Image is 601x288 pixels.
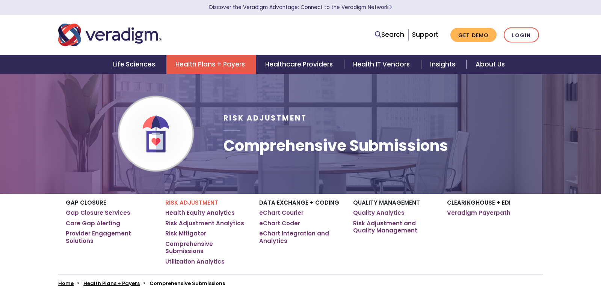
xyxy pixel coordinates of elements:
a: Risk Mitigator [165,230,206,237]
a: About Us [467,55,514,74]
a: eChart Coder [259,220,300,227]
a: Login [504,27,539,43]
a: Comprehensive Submissions [165,240,248,255]
a: eChart Integration and Analytics [259,230,342,244]
a: Life Sciences [104,55,166,74]
a: Risk Adjustment Analytics [165,220,244,227]
span: Risk Adjustment [223,113,307,123]
a: Home [58,280,74,287]
a: Utilization Analytics [165,258,225,265]
a: Insights [421,55,467,74]
img: Veradigm logo [58,23,162,47]
a: Care Gap Alerting [66,220,120,227]
a: Gap Closure Services [66,209,130,217]
a: Health Plans + Payers [166,55,256,74]
a: Healthcare Providers [256,55,344,74]
a: Search [375,30,404,40]
a: Health Plans + Payers [83,280,140,287]
a: Health IT Vendors [344,55,421,74]
a: Discover the Veradigm Advantage: Connect to the Veradigm NetworkLearn More [209,4,392,11]
a: Health Equity Analytics [165,209,235,217]
span: Learn More [389,4,392,11]
a: eChart Courier [259,209,304,217]
a: Veradigm Payerpath [447,209,510,217]
a: Support [412,30,438,39]
a: Quality Analytics [353,209,405,217]
a: Risk Adjustment and Quality Management [353,220,436,234]
a: Get Demo [450,28,497,42]
h1: Comprehensive Submissions [223,137,448,155]
a: Provider Engagement Solutions [66,230,154,244]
